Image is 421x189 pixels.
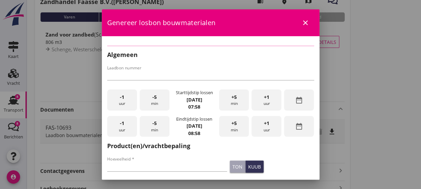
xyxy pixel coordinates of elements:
[107,50,314,59] h2: Algemeen
[107,69,314,80] input: Laadbon nummer
[140,89,169,111] div: min
[232,163,242,170] div: ton
[188,130,200,136] strong: 08:58
[152,93,157,101] span: -5
[176,116,212,122] div: Eindtijdstip lossen
[245,161,264,173] button: kuub
[252,89,281,111] div: uur
[230,161,245,173] button: ton
[248,163,261,170] div: kuub
[264,120,269,127] span: +1
[231,93,237,101] span: +5
[186,97,202,103] strong: [DATE]
[186,123,202,129] strong: [DATE]
[301,19,309,27] i: close
[107,141,314,150] h2: Product(en)/vrachtbepaling
[102,9,320,36] div: Genereer losbon bouwmaterialen
[264,93,269,101] span: +1
[107,116,137,137] div: uur
[231,120,237,127] span: +5
[252,116,281,137] div: uur
[120,120,124,127] span: -1
[176,89,213,96] div: Starttijdstip lossen
[219,116,249,137] div: min
[188,104,200,110] strong: 07:58
[107,161,227,171] input: Hoeveelheid *
[107,89,137,111] div: uur
[295,122,303,130] i: date_range
[152,120,157,127] span: -5
[295,96,303,104] i: date_range
[107,179,314,186] h3: Ontziltingsproces
[219,89,249,111] div: min
[120,93,124,101] span: -1
[140,116,169,137] div: min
